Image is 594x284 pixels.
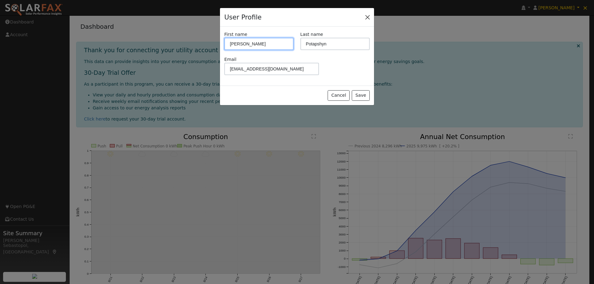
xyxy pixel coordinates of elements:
[363,13,372,21] button: Close
[224,12,261,22] h4: User Profile
[224,31,247,38] label: First name
[300,31,323,38] label: Last name
[352,90,370,101] button: Save
[328,90,350,101] button: Cancel
[224,56,236,63] label: Email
